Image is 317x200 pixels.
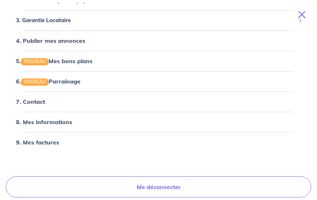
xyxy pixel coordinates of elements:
[9,135,308,150] div: 9. Mes factures
[16,37,85,44] a: 4. Publier mes annonces
[9,94,308,109] div: 7. Contact
[6,176,311,197] a: Me déconnecter
[9,54,308,68] div: 5.NOUVEAUMes bons plans
[16,118,72,126] a: 8. Mes informations
[9,115,308,129] div: 8. Mes informations
[16,16,296,25] span: 3. Garantie Locataire
[16,98,45,105] a: 7. Contact
[9,74,308,89] div: 6.NOUVEAUParrainage
[9,33,308,48] div: 4. Publier mes annonces
[289,5,317,24] button: Toggle navigation
[16,78,81,85] a: 6.NOUVEAUParrainage
[9,13,308,28] div: 3. Garantie Locataire
[16,57,92,65] a: 5.NOUVEAUMes bons plans
[16,139,59,146] a: 9. Mes factures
